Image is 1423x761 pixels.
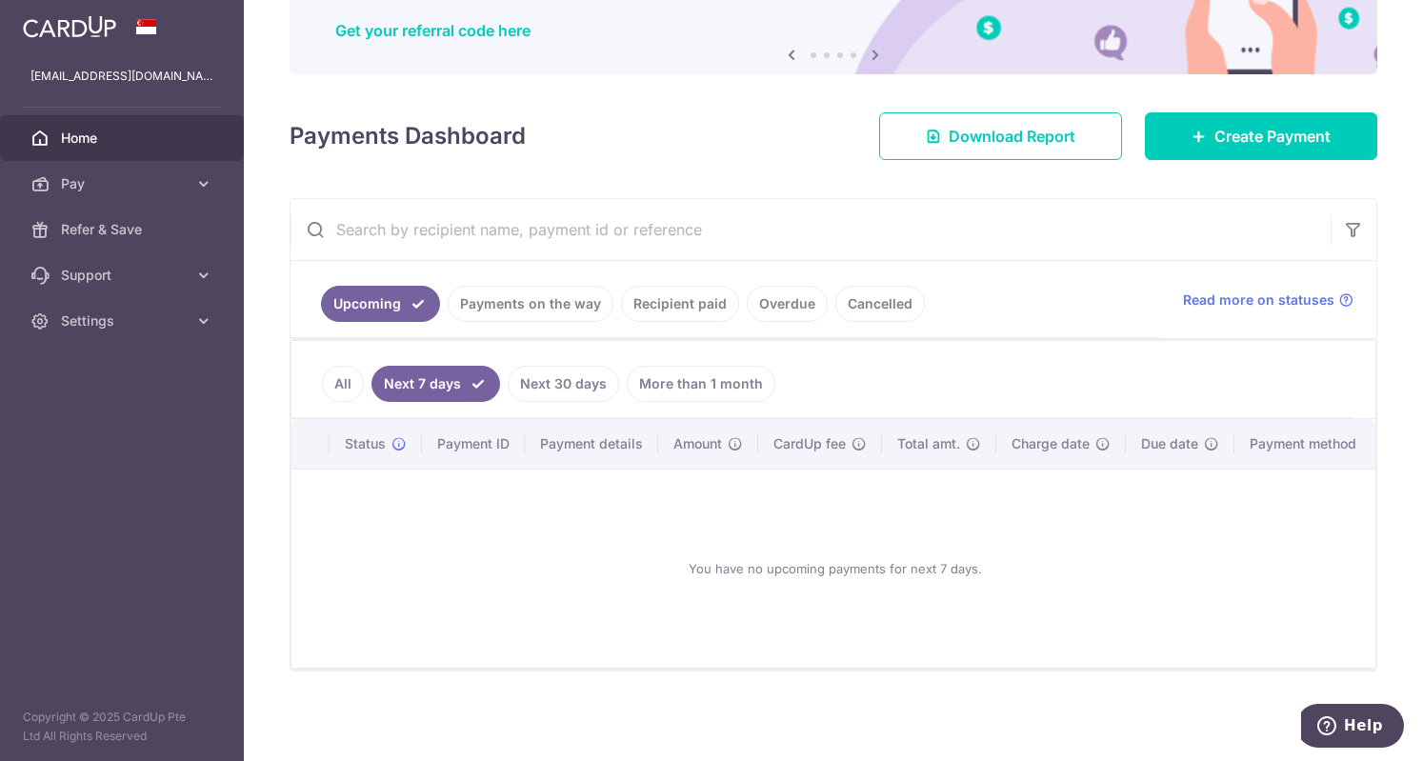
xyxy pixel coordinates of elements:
[835,286,925,322] a: Cancelled
[508,366,619,402] a: Next 30 days
[1183,290,1353,310] a: Read more on statuses
[1301,704,1404,751] iframe: Opens a widget where you can find more information
[61,174,187,193] span: Pay
[949,125,1075,148] span: Download Report
[61,266,187,285] span: Support
[1214,125,1331,148] span: Create Payment
[673,434,722,453] span: Amount
[371,366,500,402] a: Next 7 days
[747,286,828,322] a: Overdue
[335,21,531,40] a: Get your referral code here
[773,434,846,453] span: CardUp fee
[422,419,525,469] th: Payment ID
[30,67,213,86] p: [EMAIL_ADDRESS][DOMAIN_NAME]
[448,286,613,322] a: Payments on the way
[621,286,739,322] a: Recipient paid
[290,119,526,153] h4: Payments Dashboard
[322,366,364,402] a: All
[61,311,187,330] span: Settings
[314,485,1356,652] div: You have no upcoming payments for next 7 days.
[1145,112,1377,160] a: Create Payment
[345,434,386,453] span: Status
[23,15,116,38] img: CardUp
[1183,290,1334,310] span: Read more on statuses
[61,220,187,239] span: Refer & Save
[525,419,658,469] th: Payment details
[897,434,960,453] span: Total amt.
[1012,434,1090,453] span: Charge date
[627,366,775,402] a: More than 1 month
[1234,419,1379,469] th: Payment method
[61,129,187,148] span: Home
[321,286,440,322] a: Upcoming
[1141,434,1198,453] span: Due date
[879,112,1122,160] a: Download Report
[291,199,1331,260] input: Search by recipient name, payment id or reference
